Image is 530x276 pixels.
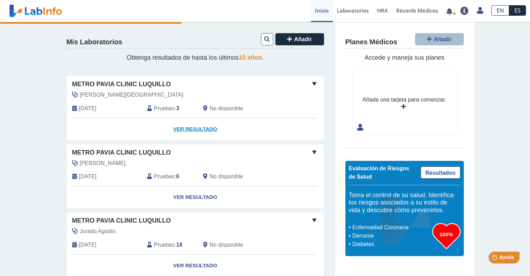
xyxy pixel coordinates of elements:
li: Derrame [351,232,432,240]
span: 2025-10-02 [79,104,97,113]
div: : [142,241,198,249]
b: 6 [176,173,179,179]
button: Añadir [275,33,324,45]
span: No disponible [209,172,243,181]
h4: Mis Laboratorios [67,38,122,46]
span: Jurado Agosto, [80,227,117,236]
a: Resultados [421,166,460,179]
h4: Planes Médicos [345,38,397,46]
h5: Toma el control de su salud. Identifica los riesgos asociados a su estilo de vida y descubre cómo... [349,192,460,214]
span: HRA [377,7,388,14]
span: Metro Pavia Clinic Luquillo [72,216,171,225]
button: Añadir [415,33,464,45]
span: Obtenga resultados de hasta los últimos . [126,54,263,61]
span: Pruebas [154,104,175,113]
span: Accede y maneja sus planes [364,54,444,61]
div: : [142,172,198,181]
span: Evaluación de Riesgos de Salud [349,165,409,180]
span: Añadir [294,36,312,42]
a: Ver Resultado [67,118,324,140]
span: Jurado Agosto, Zulma [80,91,183,99]
span: No disponible [209,241,243,249]
span: Metro Pavia Clinic Luquillo [72,80,171,89]
div: Añada una tarjeta para comenzar. [362,96,446,104]
span: Pruebas [154,172,175,181]
li: Diabetes [351,240,432,248]
span: Metro Pavia Clinic Luquillo [72,148,171,157]
a: ES [509,5,526,16]
b: 18 [176,242,183,248]
span: Pruebas [154,241,175,249]
span: 10 años [239,54,262,61]
a: Ver Resultado [67,186,324,208]
b: 3 [176,105,179,111]
div: : [142,104,198,113]
h3: 100% [432,230,460,239]
li: Enfermedad Coronaria [351,223,432,232]
span: 2025-03-31 [79,241,97,249]
iframe: Help widget launcher [468,249,522,268]
span: No disponible [209,104,243,113]
span: Añadir [434,36,452,42]
span: Navarro, [80,159,127,167]
span: 2025-08-27 [79,172,97,181]
a: EN [491,5,509,16]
